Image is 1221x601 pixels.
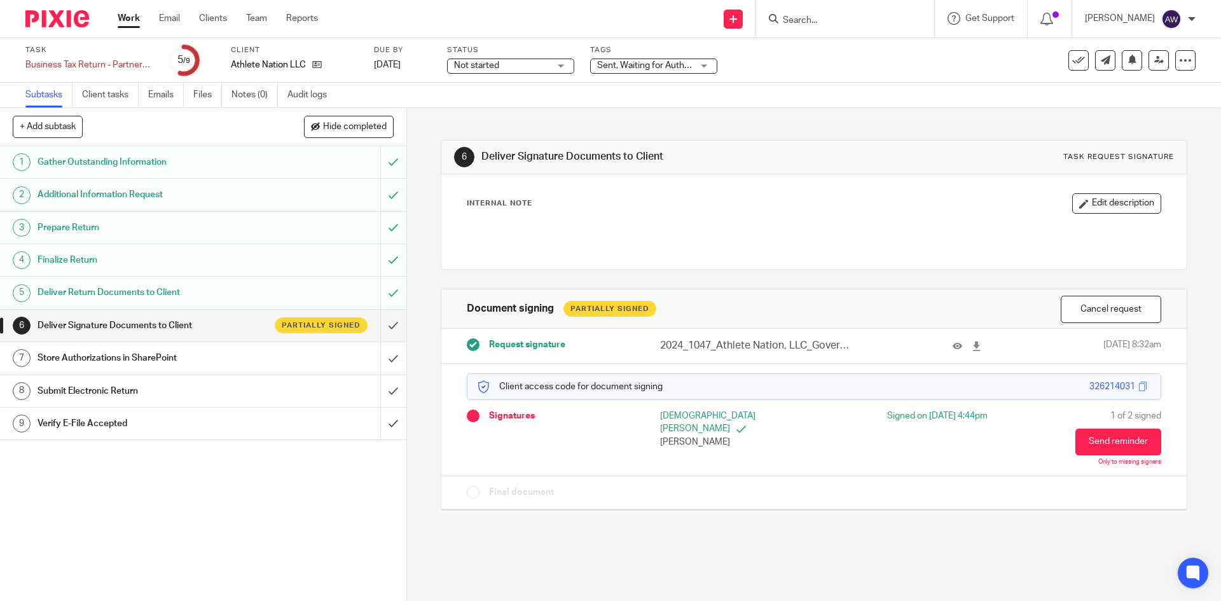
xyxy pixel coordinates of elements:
div: Partially Signed [563,301,656,317]
h1: Additional Information Request [38,185,258,204]
h1: Deliver Signature Documents to Client [481,150,841,163]
h1: Verify E-File Accepted [38,414,258,433]
label: Due by [374,45,431,55]
div: 7 [13,349,31,367]
a: Email [159,12,180,25]
p: Athlete Nation LLC [231,59,306,71]
span: [DATE] [374,60,401,69]
button: Cancel request [1061,296,1161,323]
p: 2024_1047_Athlete Nation, LLC_GovernmentCopy_Partnership.pdf [660,338,852,353]
small: /9 [183,57,190,64]
label: Status [447,45,574,55]
label: Task [25,45,153,55]
a: Reports [286,12,318,25]
a: Client tasks [82,83,139,107]
a: Subtasks [25,83,72,107]
span: Request signature [489,338,565,351]
p: Client access code for document signing [477,380,663,393]
button: Hide completed [304,116,394,137]
button: + Add subtask [13,116,83,137]
div: 5 [177,53,190,67]
label: Client [231,45,358,55]
label: Tags [590,45,717,55]
span: Sent, Waiting for Authorization + 2 [597,61,732,70]
div: 5 [13,284,31,302]
div: Signed on [DATE] 4:44pm [834,410,988,422]
h1: Prepare Return [38,218,258,237]
h1: Deliver Return Documents to Client [38,283,258,302]
img: Pixie [25,10,89,27]
span: 1 of 2 signed [1110,410,1161,422]
div: 3 [13,219,31,237]
span: Signatures [489,410,535,422]
h1: Finalize Return [38,251,258,270]
a: Notes (0) [231,83,278,107]
div: 8 [13,382,31,400]
h1: Document signing [467,302,554,315]
p: [PERSON_NAME] [1085,12,1155,25]
div: 4 [13,251,31,269]
div: 2 [13,186,31,204]
input: Search [782,15,896,27]
button: Send reminder [1075,429,1161,455]
span: Hide completed [323,122,387,132]
div: 9 [13,415,31,432]
h1: Store Authorizations in SharePoint [38,349,258,368]
span: Final document [489,486,554,499]
a: Team [246,12,267,25]
div: 6 [454,147,474,167]
a: Work [118,12,140,25]
h1: Gather Outstanding Information [38,153,258,172]
h1: Deliver Signature Documents to Client [38,316,258,335]
span: Not started [454,61,499,70]
p: [DEMOGRAPHIC_DATA][PERSON_NAME] [660,410,814,436]
div: 6 [13,317,31,335]
a: Clients [199,12,227,25]
a: Files [193,83,222,107]
a: Emails [148,83,184,107]
span: [DATE] 8:32am [1103,338,1161,353]
p: Only to missing signers [1098,459,1161,466]
div: 1 [13,153,31,171]
div: 326214031 [1089,380,1135,393]
p: [PERSON_NAME] [660,436,814,448]
button: Edit description [1072,193,1161,214]
img: svg%3E [1161,9,1182,29]
a: Audit logs [287,83,336,107]
h1: Submit Electronic Return [38,382,258,401]
span: Get Support [965,14,1014,23]
div: Task request signature [1063,152,1174,162]
p: Internal Note [467,198,532,209]
div: Business Tax Return - Partnership- On Extension [25,59,153,71]
span: Partially signed [282,320,361,331]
